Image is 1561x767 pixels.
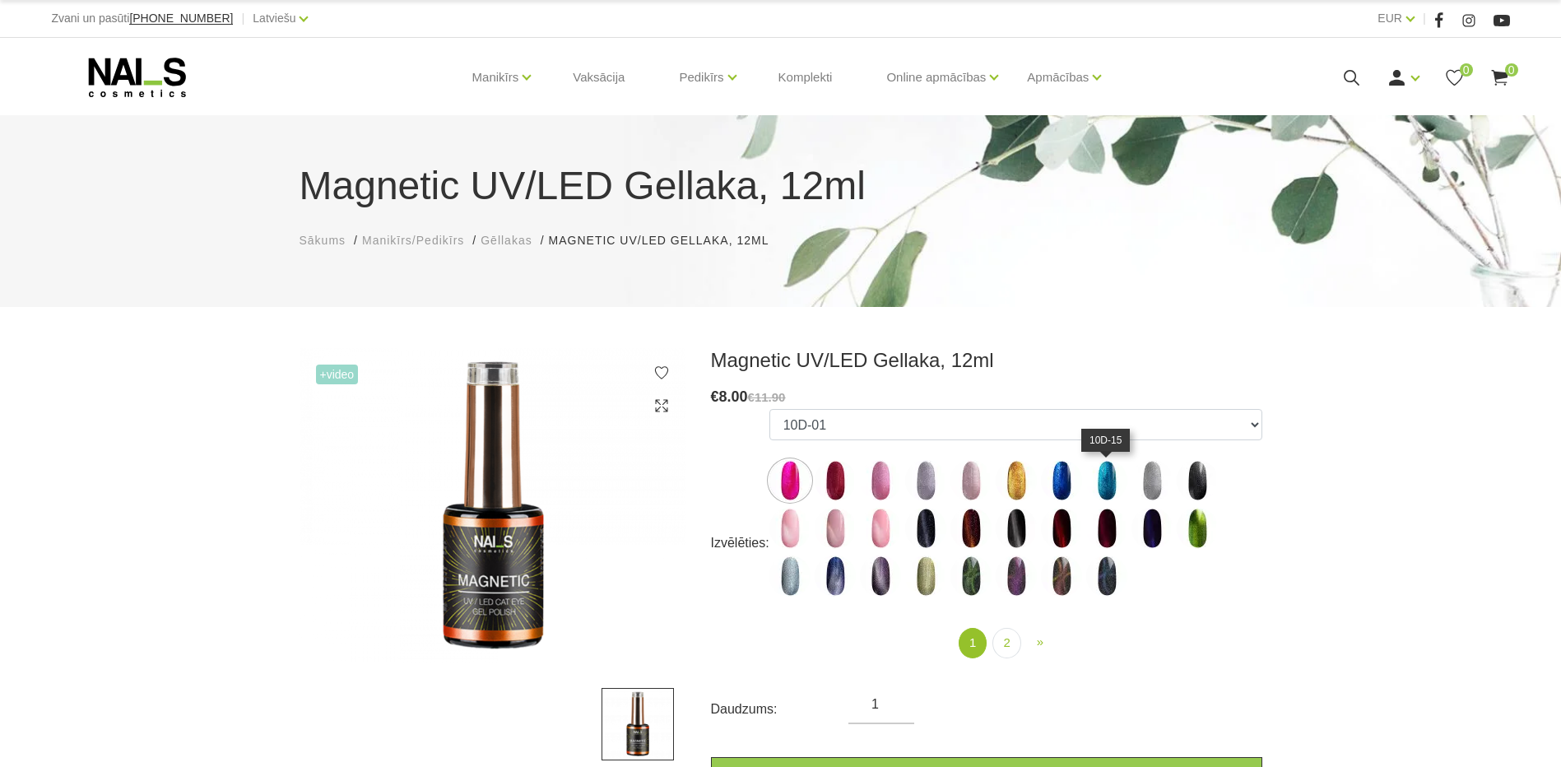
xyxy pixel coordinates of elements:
[300,234,346,247] span: Sākums
[1377,8,1402,28] a: EUR
[1041,555,1082,597] img: ...
[765,38,846,117] a: Komplekti
[362,234,464,247] span: Manikīrs/Pedikīrs
[1131,508,1173,549] img: ...
[481,234,532,247] span: Gēllakas
[815,460,856,501] img: ...
[769,555,811,597] img: ...
[481,232,532,249] a: Gēllakas
[560,38,638,117] a: Vaksācija
[1177,460,1218,501] img: ...
[905,555,946,597] img: ...
[1027,44,1089,110] a: Apmācības
[905,460,946,501] img: ...
[950,508,992,549] img: ...
[1489,67,1510,88] a: 0
[1041,508,1082,549] img: ...
[241,8,244,29] span: |
[711,388,719,405] span: €
[1037,635,1043,648] span: »
[860,460,901,501] img: ...
[769,460,811,501] img: ...
[950,555,992,597] img: ...
[51,8,233,29] div: Zvani un pasūti
[719,388,748,405] span: 8.00
[860,555,901,597] img: ...
[815,555,856,597] img: ...
[996,555,1037,597] img: ...
[769,508,811,549] img: ...
[992,628,1020,658] a: 2
[679,44,723,110] a: Pedikīrs
[129,12,233,25] a: [PHONE_NUMBER]
[1505,63,1518,77] span: 0
[860,508,901,549] img: ...
[748,390,786,404] s: €11.90
[1460,63,1473,77] span: 0
[711,348,1262,373] h3: Magnetic UV/LED Gellaka, 12ml
[769,628,1262,658] nav: product-offer-list
[1027,628,1053,657] a: Next
[905,508,946,549] img: ...
[549,232,786,249] li: Magnetic UV/LED Gellaka, 12ml
[300,348,686,663] img: ...
[1086,555,1127,597] img: ...
[362,232,464,249] a: Manikīrs/Pedikīrs
[253,8,295,28] a: Latviešu
[886,44,986,110] a: Online apmācības
[300,232,346,249] a: Sākums
[711,696,849,723] div: Daudzums:
[959,628,987,658] a: 1
[950,460,992,501] img: ...
[1086,508,1127,549] img: ...
[996,508,1037,549] img: ...
[602,688,674,760] img: ...
[300,156,1262,216] h1: Magnetic UV/LED Gellaka, 12ml
[815,508,856,549] img: ...
[711,530,769,556] div: Izvēlēties:
[1423,8,1426,29] span: |
[1177,508,1218,549] img: ...
[316,365,359,384] span: +Video
[1086,460,1127,501] img: ...
[472,44,519,110] a: Manikīrs
[1131,460,1173,501] img: ...
[996,460,1037,501] img: ...
[1041,460,1082,501] img: ...
[1444,67,1465,88] a: 0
